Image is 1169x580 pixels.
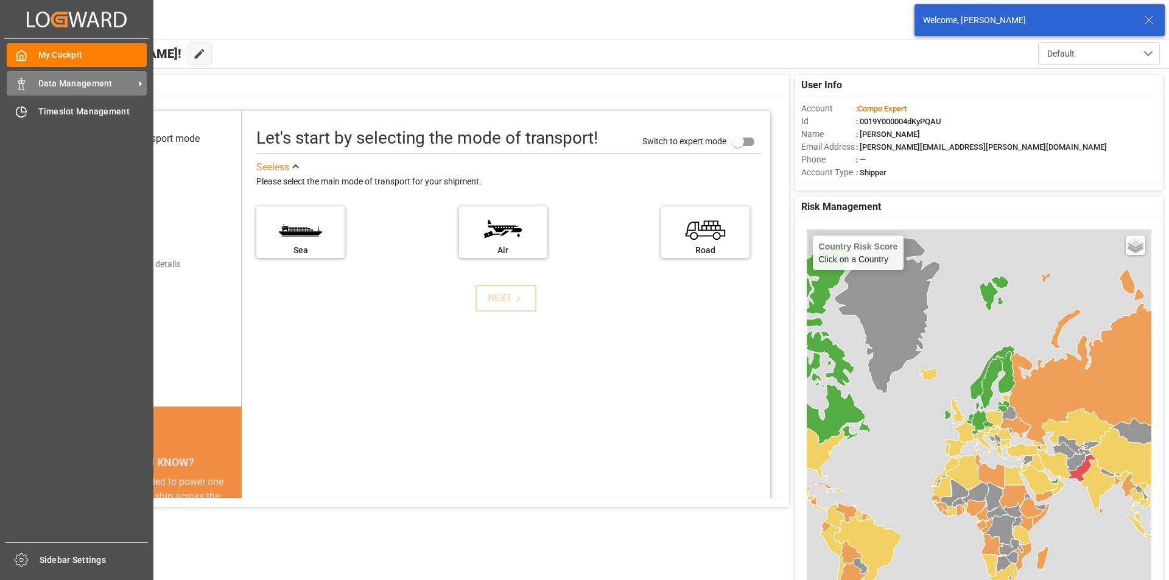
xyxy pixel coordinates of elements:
[801,128,856,141] span: Name
[7,100,147,124] a: Timeslot Management
[642,136,726,145] span: Switch to expert mode
[476,285,536,312] button: NEXT
[1126,236,1145,255] a: Layers
[819,242,898,251] h4: Country Risk Score
[465,244,541,257] div: Air
[256,125,598,151] div: Let's start by selecting the mode of transport!
[488,291,525,306] div: NEXT
[801,78,842,93] span: User Info
[7,43,147,67] a: My Cockpit
[38,105,147,118] span: Timeslot Management
[38,77,135,90] span: Data Management
[819,242,898,264] div: Click on a Country
[1047,47,1075,60] span: Default
[858,104,907,113] span: Compo Expert
[801,141,856,153] span: Email Address
[856,130,920,139] span: : [PERSON_NAME]
[856,168,886,177] span: : Shipper
[40,554,149,567] span: Sidebar Settings
[801,153,856,166] span: Phone
[51,42,181,65] span: Hello [PERSON_NAME]!
[66,449,242,475] div: DID YOU KNOW?
[801,102,856,115] span: Account
[856,155,866,164] span: : —
[256,160,289,175] div: See less
[801,115,856,128] span: Id
[256,175,762,189] div: Please select the main mode of transport for your shipment.
[923,14,1132,27] div: Welcome, [PERSON_NAME]
[667,244,743,257] div: Road
[856,142,1107,152] span: : [PERSON_NAME][EMAIL_ADDRESS][PERSON_NAME][DOMAIN_NAME]
[262,244,339,257] div: Sea
[38,49,147,61] span: My Cockpit
[1038,42,1160,65] button: open menu
[856,117,941,126] span: : 0019Y000004dKyPQAU
[856,104,907,113] span: :
[80,475,227,562] div: The energy needed to power one large container ship across the ocean in a single day is the same ...
[801,200,881,214] span: Risk Management
[225,475,242,577] button: next slide / item
[801,166,856,179] span: Account Type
